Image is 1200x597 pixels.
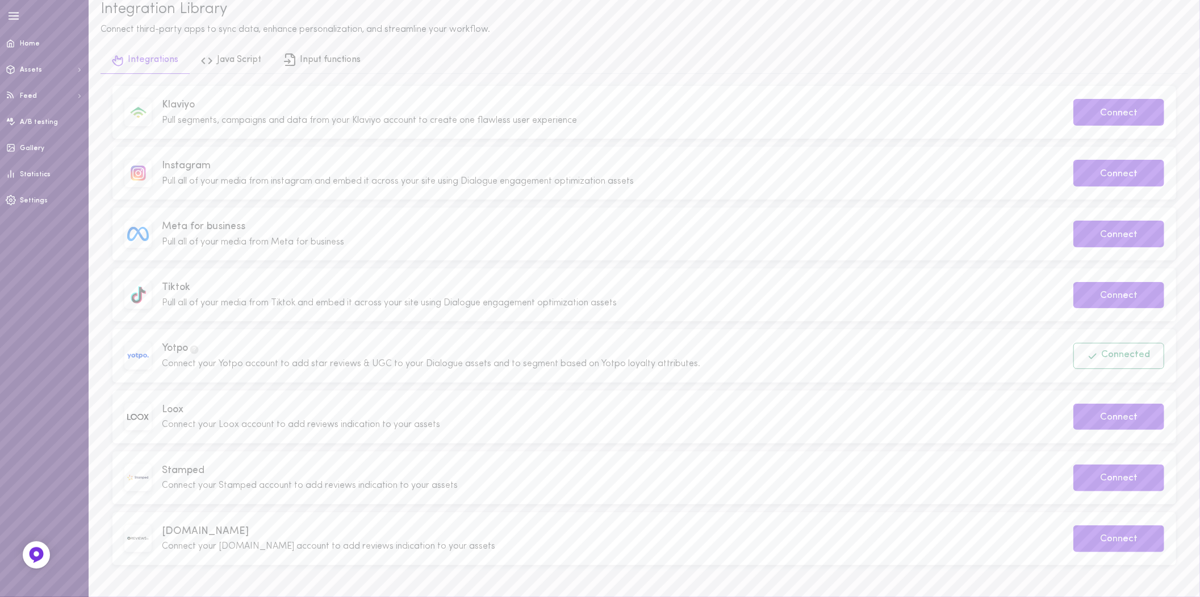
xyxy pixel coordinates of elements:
span: Feed [20,93,37,100]
span: Meta for business [162,219,1057,234]
span: Yotpo [162,341,1057,355]
span: Statistics [20,171,51,178]
button: Connected [1073,343,1164,369]
a: Java Script [190,48,273,74]
span: Connect your Loox account to add reviews indication to your assets [162,420,441,429]
button: Connect [1073,99,1164,126]
img: image [131,286,146,304]
button: Connect [1073,404,1164,430]
span: Stamped [162,463,1057,478]
span: Gallery [20,145,44,152]
span: Connect your [DOMAIN_NAME] account to add reviews indication to your assets [162,542,496,551]
img: image [127,414,149,420]
span: A/B testing [20,119,58,126]
span: Pull all of your media from Meta for business [162,238,345,247]
img: image [127,227,149,241]
img: image [127,353,149,359]
button: Connect [1073,465,1164,491]
img: image [131,165,146,181]
span: Home [20,40,40,47]
span: Connect your Stamped account to add reviews indication to your assets [162,481,458,490]
a: Integrations [101,48,190,74]
div: Integration Library [101,1,1188,19]
button: Connect [1073,525,1164,552]
div: Connect third-party apps to sync data, enhance personalization, and streamline your workflow. [101,23,1188,37]
span: Pull segments, campaigns and data from your Klaviyo account to create one flawless user experience [162,116,578,125]
a: Input functions [273,48,372,74]
span: Assets [20,67,42,73]
span: Pull all of your media from Tiktok and embed it across your site using Dialogue engagement optimi... [162,298,617,308]
button: Connect [1073,221,1164,247]
span: Pull all of your media from instagram and embed it across your site using Dialogue engagement opt... [162,177,634,186]
button: Connect [1073,160,1164,186]
span: Settings [20,197,48,204]
button: Connect [1073,282,1164,309]
img: Feedback Button [28,546,45,563]
span: Tiktok [162,280,1057,295]
span: Klaviyo [162,98,1057,112]
img: image [127,475,149,480]
span: [DOMAIN_NAME] [162,524,1057,538]
span: Instagram [162,159,1057,173]
span: Loox [162,403,1057,417]
span: Connect your Yotpo account to add star reviews & UGC to your Dialogue assets and to segment based... [162,359,701,368]
img: image [129,103,148,122]
img: image [127,537,149,540]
